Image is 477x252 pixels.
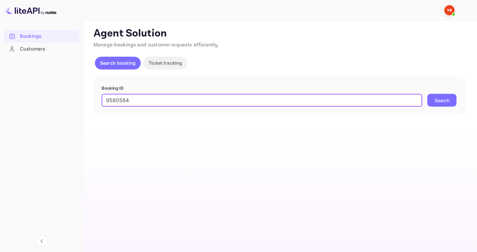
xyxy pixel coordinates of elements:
[4,43,79,55] a: Customers
[36,235,47,247] button: Collapse navigation
[20,33,76,40] div: Bookings
[100,60,136,66] p: Search booking
[94,27,465,40] p: Agent Solution
[4,30,79,42] a: Bookings
[427,94,456,107] button: Search
[5,5,56,15] img: LiteAPI logo
[94,42,219,48] span: Manage bookings and customer requests efficiently.
[102,85,457,92] p: Booking ID
[444,5,455,15] img: Yandex Support
[20,45,76,53] div: Customers
[102,94,422,107] input: Enter Booking ID (e.g., 63782194)
[4,30,79,43] div: Bookings
[148,60,182,66] p: Ticket tracking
